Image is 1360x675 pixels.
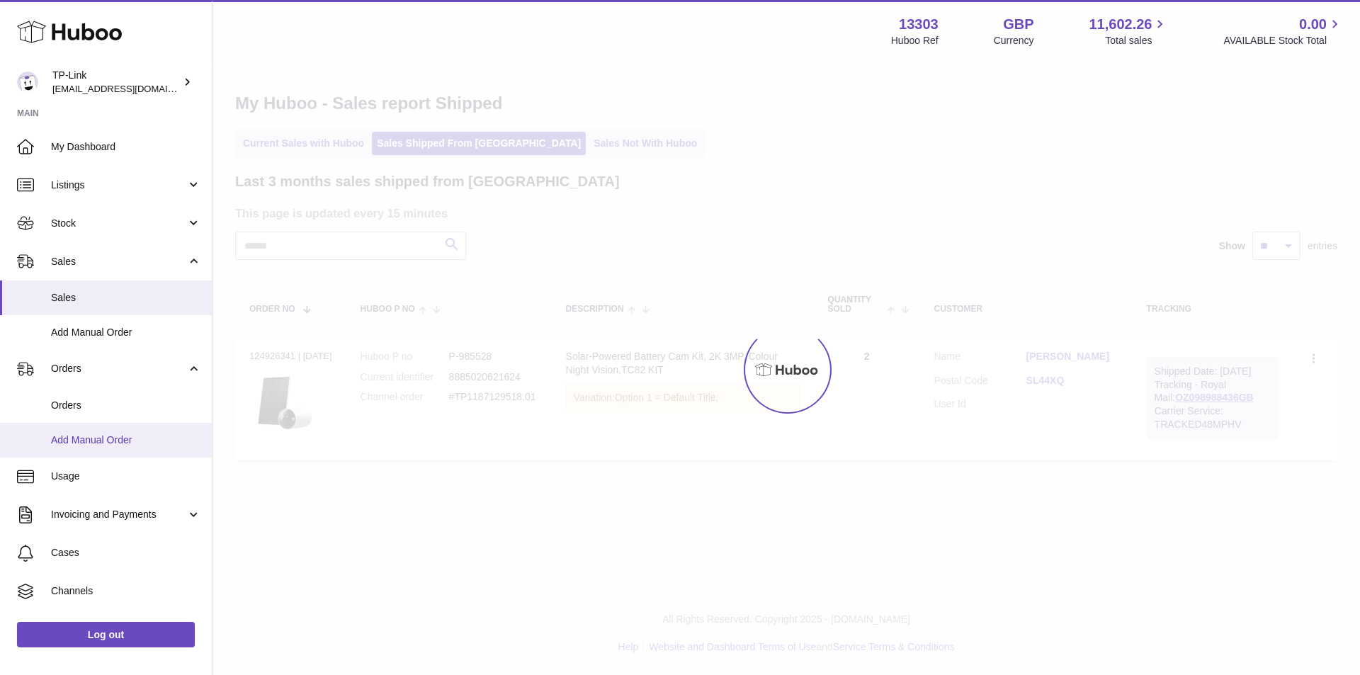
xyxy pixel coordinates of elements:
span: My Dashboard [51,140,201,154]
div: Currency [994,34,1034,47]
span: 0.00 [1299,15,1327,34]
strong: 13303 [899,15,939,34]
span: Add Manual Order [51,326,201,339]
span: [EMAIL_ADDRESS][DOMAIN_NAME] [52,83,208,94]
span: Cases [51,546,201,560]
a: 0.00 AVAILABLE Stock Total [1223,15,1343,47]
span: Listings [51,178,186,192]
div: TP-Link [52,69,180,96]
span: Orders [51,362,186,375]
span: Total sales [1105,34,1168,47]
span: Orders [51,399,201,412]
span: Stock [51,217,186,230]
span: 11,602.26 [1089,15,1152,34]
img: gaby.chen@tp-link.com [17,72,38,93]
span: Channels [51,584,201,598]
a: 11,602.26 Total sales [1089,15,1168,47]
span: Usage [51,470,201,483]
span: Invoicing and Payments [51,508,186,521]
span: AVAILABLE Stock Total [1223,34,1343,47]
span: Sales [51,291,201,305]
div: Huboo Ref [891,34,939,47]
span: Sales [51,255,186,268]
a: Log out [17,622,195,647]
strong: GBP [1003,15,1033,34]
span: Add Manual Order [51,433,201,447]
